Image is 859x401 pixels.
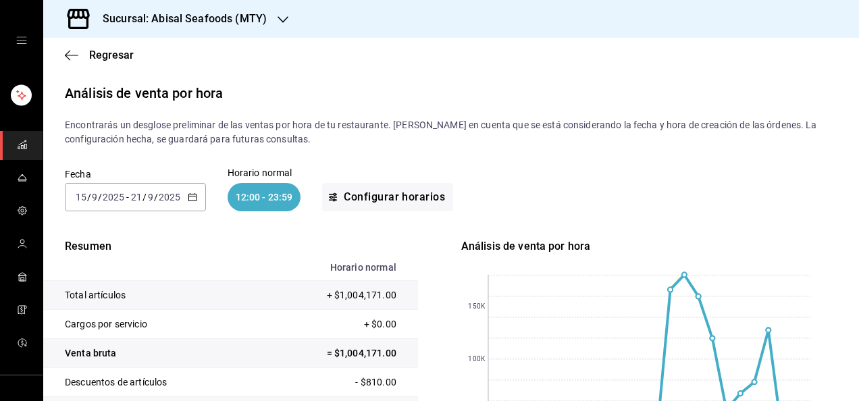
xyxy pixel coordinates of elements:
th: Horario normal [257,255,418,281]
button: Configurar horarios [322,183,453,211]
span: - [126,192,129,203]
button: open drawer [16,35,27,46]
input: ---- [102,192,125,203]
span: / [98,192,102,203]
td: Descuentos de artículos [43,368,257,397]
button: Regresar [65,49,134,61]
span: / [142,192,147,203]
h3: Sucursal: Abisal Seafoods (MTY) [92,11,267,27]
text: 150K [468,303,485,311]
td: Total artículos [43,281,257,310]
span: / [87,192,91,203]
td: + $1,004,171.00 [257,281,418,310]
div: Análisis de venta por hora [461,238,836,255]
div: Análisis de venta por hora [65,83,223,103]
input: -- [75,192,87,203]
td: = $1,004,171.00 [257,339,418,368]
td: Venta bruta [43,339,257,368]
td: - $810.00 [257,368,418,397]
text: 100K [468,356,485,363]
p: Resumen [43,238,418,255]
td: Cargos por servicio [43,310,257,339]
span: / [154,192,158,203]
input: ---- [158,192,181,203]
label: Fecha [65,169,206,179]
input: -- [91,192,98,203]
td: + $0.00 [257,310,418,339]
input: -- [130,192,142,203]
p: Encontrarás un desglose preliminar de las ventas por hora de tu restaurante. [PERSON_NAME] en cue... [65,118,837,146]
input: -- [147,192,154,203]
span: Regresar [89,49,134,61]
div: 12:00 - 23:59 [228,183,301,211]
p: Horario normal [228,168,301,178]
